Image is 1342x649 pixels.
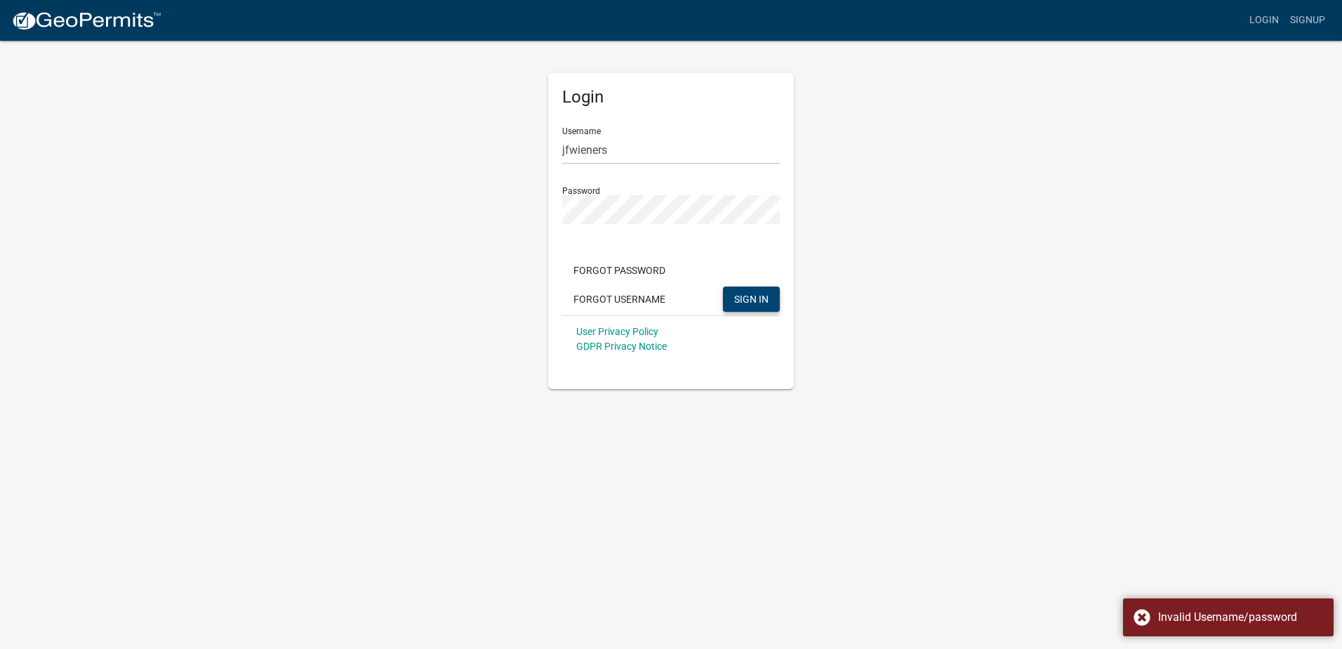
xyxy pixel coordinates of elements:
a: GDPR Privacy Notice [576,341,667,352]
h5: Login [562,87,780,107]
a: Signup [1284,7,1331,34]
a: User Privacy Policy [576,326,658,337]
div: Invalid Username/password [1158,609,1323,626]
button: Forgot Password [562,258,677,283]
button: Forgot Username [562,287,677,312]
a: Login [1244,7,1284,34]
span: SIGN IN [734,293,769,304]
button: SIGN IN [723,287,780,312]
